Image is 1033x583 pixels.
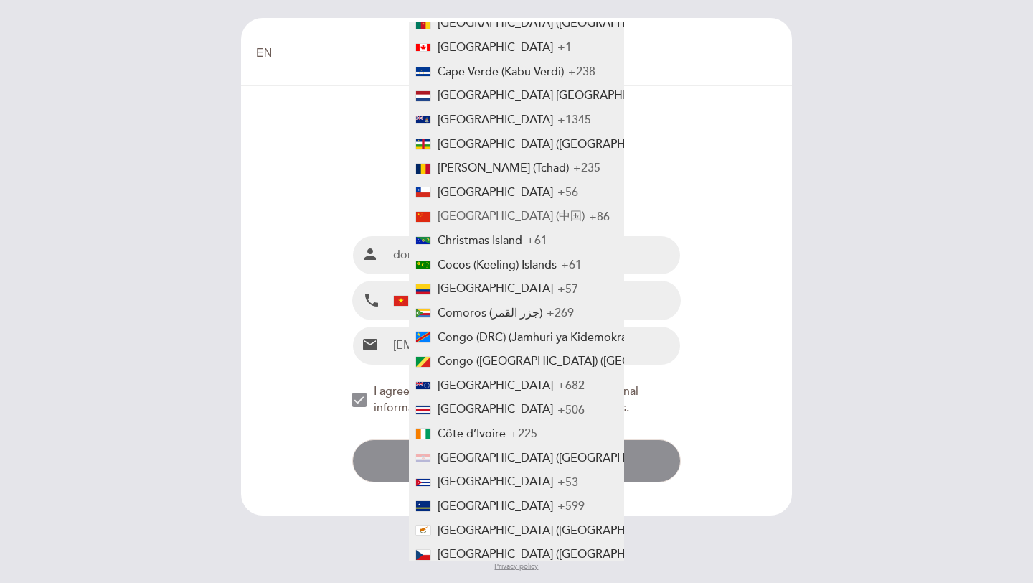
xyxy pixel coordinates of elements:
[438,233,522,248] span: Christmas Island
[352,383,681,416] md-checkbox: NEW_MODAL_AGREE_RESTAURANT_SEND_OCCASIONAL_INFO
[438,451,677,465] span: [GEOGRAPHIC_DATA] ([GEOGRAPHIC_DATA])
[568,65,595,79] span: +238
[438,16,677,30] span: [GEOGRAPHIC_DATA] ([GEOGRAPHIC_DATA])
[573,161,600,175] span: +235
[362,246,379,263] i: person
[438,281,553,296] span: [GEOGRAPHIC_DATA]
[494,561,538,572] a: Privacy policy
[363,291,380,309] i: local_phone
[438,113,553,127] span: [GEOGRAPHIC_DATA]
[362,336,379,353] i: email
[438,88,671,103] span: [GEOGRAPHIC_DATA] [GEOGRAPHIC_DATA]
[438,209,585,223] span: [GEOGRAPHIC_DATA] (中国)
[352,439,681,482] button: email Sign up
[510,426,537,441] span: +225
[438,426,506,441] span: Côte d’Ivoire
[374,384,638,415] span: I agree that the restaurant may send me occasional information about special events or celebrations.
[438,378,553,393] span: [GEOGRAPHIC_DATA]
[438,137,677,151] span: [GEOGRAPHIC_DATA] ([GEOGRAPHIC_DATA])
[557,475,578,489] span: +53
[438,161,569,175] span: [PERSON_NAME] (Tchad)
[561,258,582,272] span: +61
[557,281,578,296] span: +57
[438,475,553,489] span: [GEOGRAPHIC_DATA]
[589,209,610,223] span: +86
[557,185,578,200] span: +56
[438,330,696,345] span: Congo (DRC) (Jamhuri ya Kidemokrasia ya Kongo)
[557,402,585,416] span: +506
[438,306,542,320] span: Comoros (‫جزر القمر‬‎)
[387,236,681,274] input: Name and surname
[438,185,553,200] span: [GEOGRAPHIC_DATA]
[387,327,681,365] input: Email
[388,282,460,319] div: Vietnam (Việt Nam): +84
[547,306,574,320] span: +269
[438,402,553,416] span: [GEOGRAPHIC_DATA]
[438,40,553,55] span: [GEOGRAPHIC_DATA]
[352,98,681,126] div: Sign up with
[438,65,564,79] span: Cape Verde (Kabu Verdi)
[557,113,591,127] span: +1345
[438,499,553,513] span: [GEOGRAPHIC_DATA]
[557,499,585,513] span: +599
[557,40,572,55] span: +1
[438,258,557,272] span: Cocos (Keeling) Islands
[527,233,547,248] span: +61
[394,291,437,310] div: +84
[438,354,722,368] span: Congo ([GEOGRAPHIC_DATA]) ([GEOGRAPHIC_DATA])
[557,378,585,393] span: +682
